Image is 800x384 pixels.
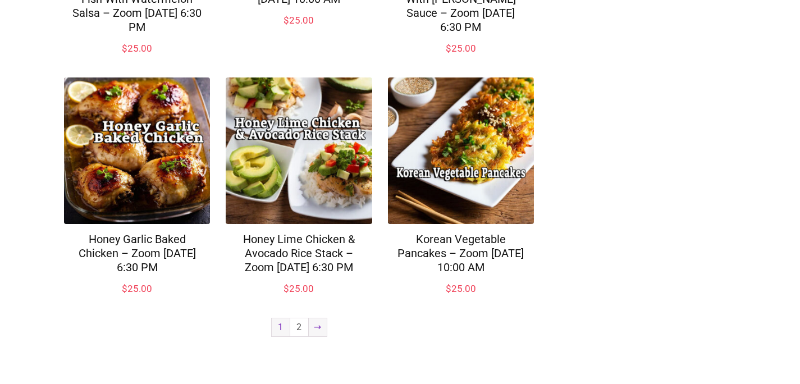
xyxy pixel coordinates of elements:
img: Korean Vegetable Pancakes – Zoom Sunday May 18th, 2025 @ 10:00 AM [388,77,534,223]
bdi: 25.00 [446,43,476,54]
bdi: 25.00 [446,283,476,294]
span: $ [122,43,127,54]
bdi: 25.00 [122,283,152,294]
a: Honey Garlic Baked Chicken – Zoom [DATE] 6:30 PM [79,232,196,274]
bdi: 25.00 [284,15,314,26]
a: Honey Lime Chicken & Avocado Rice Stack – Zoom [DATE] 6:30 PM [243,232,355,274]
nav: Product Pagination [63,317,535,356]
a: → [309,318,327,336]
a: Korean Vegetable Pancakes – Zoom [DATE] 10:00 AM [397,232,524,274]
img: Honey Garlic Baked Chicken – Zoom Monday March 24, 2025 @ 6:30 PM [64,77,210,223]
bdi: 25.00 [284,283,314,294]
span: $ [284,15,289,26]
span: $ [122,283,127,294]
bdi: 25.00 [122,43,152,54]
span: $ [446,283,451,294]
span: $ [284,283,289,294]
img: Honey Lime Chicken & Avocado Rice Stack – Zoom Monday Aug 11, 2025 @ 6:30 PM [226,77,372,223]
a: Page 2 [290,318,308,336]
span: Page 1 [272,318,290,336]
span: $ [446,43,451,54]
